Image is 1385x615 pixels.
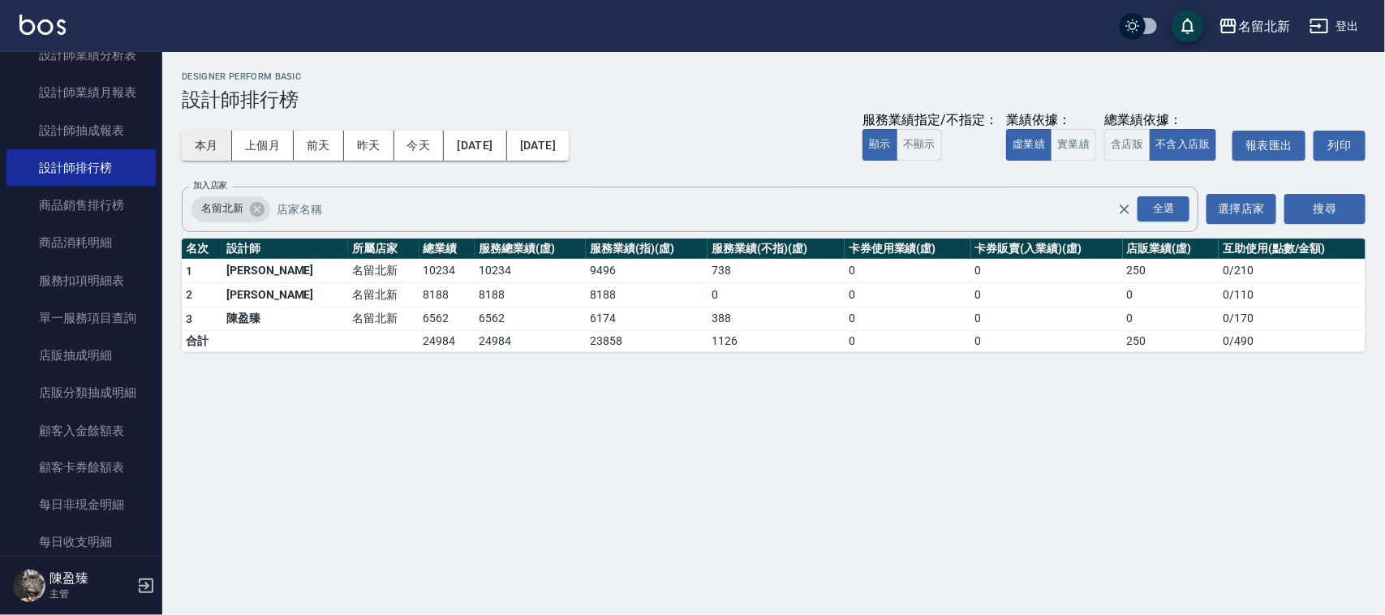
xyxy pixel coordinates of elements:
[186,288,192,301] span: 2
[1284,194,1366,224] button: 搜尋
[1138,196,1189,221] div: 全選
[971,239,1123,260] th: 卡券販賣(入業績)(虛)
[13,570,45,602] img: Person
[475,283,586,307] td: 8188
[1006,112,1096,129] div: 業績依據：
[182,131,232,161] button: 本月
[348,283,419,307] td: 名留北新
[708,239,845,260] th: 服務業績(不指)(虛)
[6,149,156,187] a: 設計師排行榜
[1172,10,1204,42] button: save
[1219,331,1366,352] td: 0 / 490
[19,15,66,35] img: Logo
[6,37,156,74] a: 設計師業績分析表
[845,283,971,307] td: 0
[475,259,586,283] td: 10234
[586,239,708,260] th: 服務業績(指)(虛)
[1219,239,1366,260] th: 互助使用(點數/金額)
[6,337,156,374] a: 店販抽成明細
[1104,112,1224,129] div: 總業績依據：
[1006,129,1052,161] button: 虛業績
[419,239,475,260] th: 總業績
[6,262,156,299] a: 服務扣項明細表
[971,283,1123,307] td: 0
[6,374,156,411] a: 店販分類抽成明細
[475,307,586,331] td: 6562
[708,283,845,307] td: 0
[708,259,845,283] td: 738
[845,259,971,283] td: 0
[6,224,156,261] a: 商品消耗明細
[348,239,419,260] th: 所屬店家
[1123,283,1219,307] td: 0
[182,71,1366,82] h2: Designer Perform Basic
[222,259,348,283] td: [PERSON_NAME]
[222,307,348,331] td: 陳盈臻
[1150,129,1217,161] button: 不含入店販
[1134,193,1193,225] button: Open
[6,74,156,111] a: 設計師業績月報表
[6,112,156,149] a: 設計師抽成報表
[1314,131,1366,161] button: 列印
[507,131,569,161] button: [DATE]
[182,331,222,352] td: 合計
[708,331,845,352] td: 1126
[586,307,708,331] td: 6174
[348,259,419,283] td: 名留北新
[191,200,253,217] span: 名留北新
[586,259,708,283] td: 9496
[182,239,1366,353] table: a dense table
[862,112,998,129] div: 服務業績指定/不指定：
[6,299,156,337] a: 單一服務項目查詢
[222,283,348,307] td: [PERSON_NAME]
[586,331,708,352] td: 23858
[419,307,475,331] td: 6562
[273,195,1146,223] input: 店家名稱
[1238,16,1290,37] div: 名留北新
[1206,194,1276,224] button: 選擇店家
[6,487,156,524] a: 每日非現金明細
[1303,11,1366,41] button: 登出
[186,264,192,277] span: 1
[971,331,1123,352] td: 0
[344,131,394,161] button: 昨天
[845,331,971,352] td: 0
[862,129,897,161] button: 顯示
[1219,283,1366,307] td: 0 / 110
[49,587,132,601] p: 主管
[971,259,1123,283] td: 0
[419,331,475,352] td: 24984
[1123,239,1219,260] th: 店販業績(虛)
[186,312,192,325] span: 3
[182,88,1366,111] h3: 設計師排行榜
[1051,129,1096,161] button: 實業績
[1123,307,1219,331] td: 0
[444,131,506,161] button: [DATE]
[348,307,419,331] td: 名留北新
[6,412,156,449] a: 顧客入金餘額表
[191,196,270,222] div: 名留北新
[1232,131,1305,161] button: 報表匯出
[1123,331,1219,352] td: 250
[475,239,586,260] th: 服務總業績(虛)
[394,131,445,161] button: 今天
[586,283,708,307] td: 8188
[1219,307,1366,331] td: 0 / 170
[419,283,475,307] td: 8188
[1123,259,1219,283] td: 250
[222,239,348,260] th: 設計師
[6,524,156,561] a: 每日收支明細
[49,570,132,587] h5: 陳盈臻
[419,259,475,283] td: 10234
[845,239,971,260] th: 卡券使用業績(虛)
[294,131,344,161] button: 前天
[6,187,156,224] a: 商品銷售排行榜
[232,131,294,161] button: 上個月
[1212,10,1297,43] button: 名留北新
[1219,259,1366,283] td: 0 / 210
[182,239,222,260] th: 名次
[475,331,586,352] td: 24984
[897,129,942,161] button: 不顯示
[971,307,1123,331] td: 0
